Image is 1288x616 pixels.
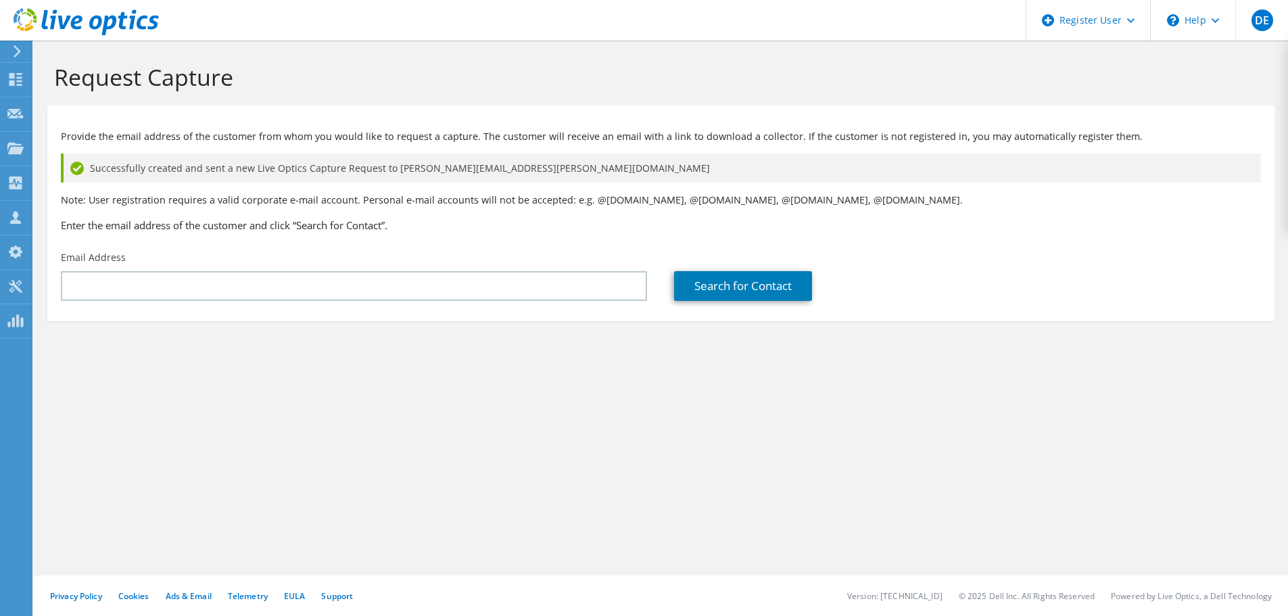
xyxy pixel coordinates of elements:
h1: Request Capture [54,63,1261,91]
a: Telemetry [228,590,268,602]
a: Cookies [118,590,149,602]
a: Support [321,590,353,602]
li: Powered by Live Optics, a Dell Technology [1111,590,1272,602]
li: Version: [TECHNICAL_ID] [847,590,943,602]
a: EULA [284,590,305,602]
li: © 2025 Dell Inc. All Rights Reserved [959,590,1095,602]
a: Ads & Email [166,590,212,602]
span: DE [1251,9,1273,31]
h3: Enter the email address of the customer and click “Search for Contact”. [61,218,1261,233]
svg: \n [1167,14,1179,26]
label: Email Address [61,251,126,264]
a: Privacy Policy [50,590,102,602]
p: Provide the email address of the customer from whom you would like to request a capture. The cust... [61,129,1261,144]
span: Successfully created and sent a new Live Optics Capture Request to [PERSON_NAME][EMAIL_ADDRESS][P... [90,161,710,176]
a: Search for Contact [674,271,812,301]
p: Note: User registration requires a valid corporate e-mail account. Personal e-mail accounts will ... [61,193,1261,208]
